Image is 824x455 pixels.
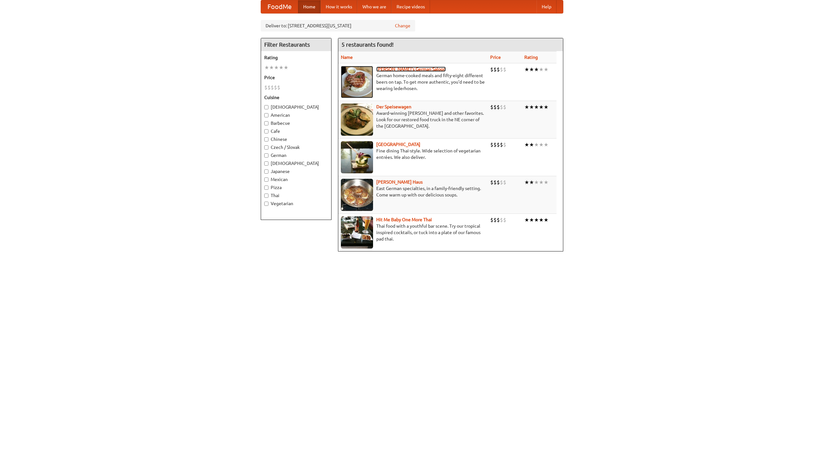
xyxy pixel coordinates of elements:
a: Hit Me Baby One More Thai [376,217,432,222]
li: ★ [539,216,544,223]
li: $ [500,216,503,223]
li: $ [503,104,506,111]
li: $ [490,179,493,186]
li: $ [493,104,497,111]
a: Who we are [357,0,391,13]
input: Chinese [264,137,268,141]
a: Change [395,23,410,29]
li: ★ [524,141,529,148]
li: ★ [544,104,548,111]
h5: Price [264,74,328,81]
li: ★ [534,104,539,111]
li: $ [493,216,497,223]
li: ★ [534,141,539,148]
label: Thai [264,192,328,199]
p: Thai food with a youthful bar scene. Try our tropical inspired cocktails, or tuck into a plate of... [341,223,485,242]
li: $ [500,104,503,111]
img: speisewagen.jpg [341,104,373,136]
li: $ [271,84,274,91]
li: ★ [524,104,529,111]
li: $ [500,66,503,73]
li: ★ [539,179,544,186]
li: ★ [284,64,288,71]
label: Barbecue [264,120,328,126]
li: $ [267,84,271,91]
li: $ [500,141,503,148]
li: ★ [264,64,269,71]
p: German home-cooked meals and fifty-eight different beers on tap. To get more authentic, you'd nee... [341,72,485,92]
li: ★ [539,104,544,111]
a: Der Speisewagen [376,104,411,109]
input: Vegetarian [264,202,268,206]
li: ★ [274,64,279,71]
li: $ [493,141,497,148]
li: ★ [524,66,529,73]
img: satay.jpg [341,141,373,173]
h5: Rating [264,54,328,61]
li: $ [490,104,493,111]
label: Cafe [264,128,328,134]
input: [DEMOGRAPHIC_DATA] [264,161,268,166]
input: Mexican [264,177,268,182]
label: [DEMOGRAPHIC_DATA] [264,160,328,167]
li: ★ [279,64,284,71]
label: Pizza [264,184,328,191]
label: [DEMOGRAPHIC_DATA] [264,104,328,110]
input: American [264,113,268,117]
li: ★ [529,216,534,223]
li: $ [503,179,506,186]
a: [PERSON_NAME]'s German Saloon [376,67,446,72]
li: ★ [529,104,534,111]
li: $ [493,179,497,186]
h5: Cuisine [264,94,328,101]
a: [PERSON_NAME] Haus [376,179,423,185]
li: ★ [544,141,548,148]
li: ★ [534,66,539,73]
li: $ [264,84,267,91]
li: $ [490,216,493,223]
a: Rating [524,55,538,60]
label: American [264,112,328,118]
li: $ [503,66,506,73]
a: Home [298,0,321,13]
a: Price [490,55,501,60]
input: Japanese [264,169,268,174]
input: Czech / Slovak [264,145,268,150]
li: ★ [534,216,539,223]
li: ★ [544,216,548,223]
label: Czech / Slovak [264,144,328,150]
li: $ [497,104,500,111]
li: ★ [544,66,548,73]
input: German [264,153,268,158]
a: [GEOGRAPHIC_DATA] [376,142,420,147]
a: Help [537,0,557,13]
li: $ [497,216,500,223]
li: ★ [529,66,534,73]
input: Thai [264,194,268,198]
li: $ [274,84,277,91]
img: kohlhaus.jpg [341,179,373,211]
li: $ [277,84,280,91]
a: Name [341,55,353,60]
li: $ [497,141,500,148]
li: ★ [544,179,548,186]
p: East German specialties, in a family-friendly setting. Come warm up with our delicious soups. [341,185,485,198]
div: Deliver to: [STREET_ADDRESS][US_STATE] [261,20,415,32]
li: ★ [539,66,544,73]
li: $ [493,66,497,73]
a: Recipe videos [391,0,430,13]
a: How it works [321,0,357,13]
p: Fine dining Thai-style. Wide selection of vegetarian entrées. We also deliver. [341,148,485,160]
li: ★ [524,216,529,223]
li: $ [500,179,503,186]
img: esthers.jpg [341,66,373,98]
input: [DEMOGRAPHIC_DATA] [264,105,268,109]
li: ★ [269,64,274,71]
h4: Filter Restaurants [261,38,331,51]
input: Pizza [264,186,268,190]
li: $ [490,66,493,73]
li: ★ [529,141,534,148]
